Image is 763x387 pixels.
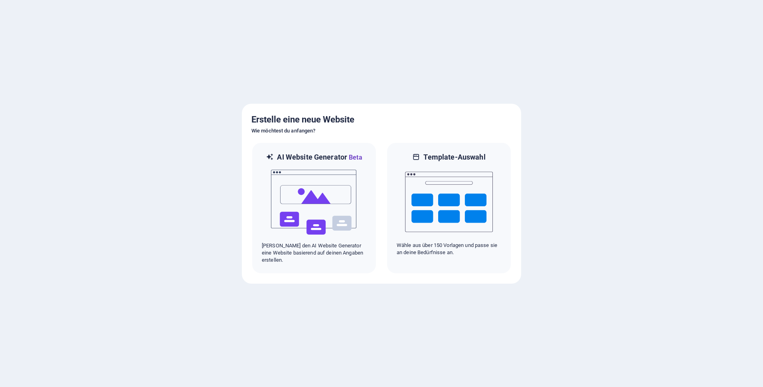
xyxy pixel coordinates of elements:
[277,152,362,162] h6: AI Website Generator
[423,152,485,162] h6: Template-Auswahl
[251,126,512,136] h6: Wie möchtest du anfangen?
[386,142,512,274] div: Template-AuswahlWähle aus über 150 Vorlagen und passe sie an deine Bedürfnisse an.
[397,242,501,256] p: Wähle aus über 150 Vorlagen und passe sie an deine Bedürfnisse an.
[347,154,362,161] span: Beta
[251,142,377,274] div: AI Website GeneratorBetaai[PERSON_NAME] den AI Website Generator eine Website basierend auf deine...
[270,162,358,242] img: ai
[251,113,512,126] h5: Erstelle eine neue Website
[262,242,366,264] p: [PERSON_NAME] den AI Website Generator eine Website basierend auf deinen Angaben erstellen.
